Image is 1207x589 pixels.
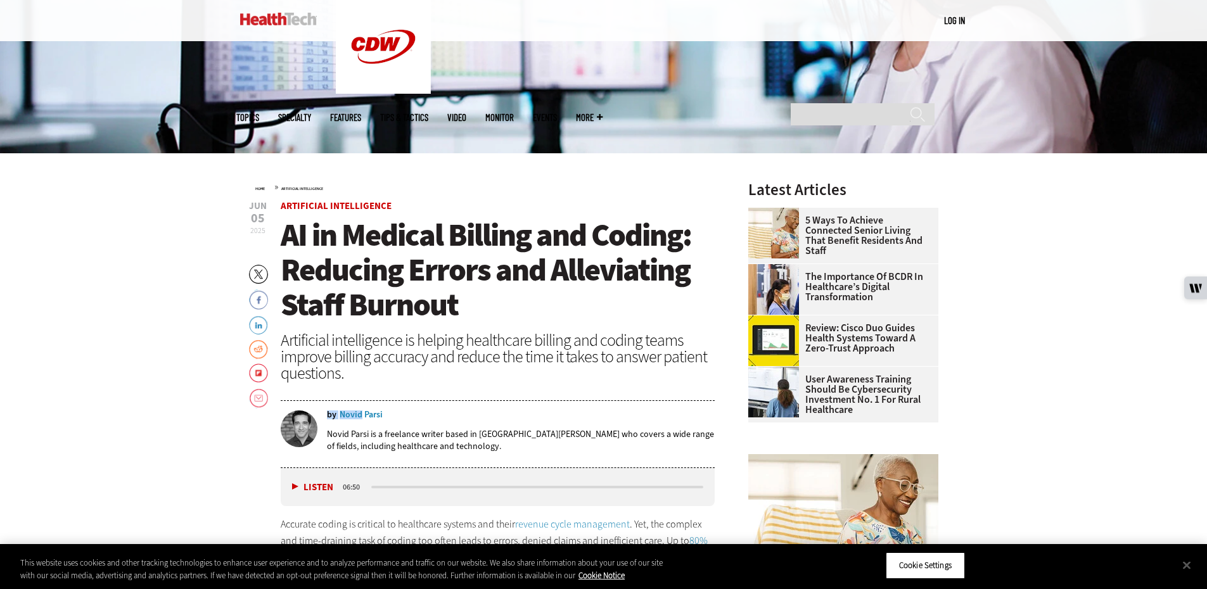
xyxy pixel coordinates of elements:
button: Cookie Settings [886,552,965,579]
a: Home [255,186,265,191]
span: More [576,113,603,122]
a: CDW [336,84,431,97]
img: Networking Solutions for Senior Living [748,208,799,258]
div: User menu [944,14,965,27]
a: Tips & Tactics [380,113,428,122]
button: Listen [292,483,333,492]
a: Artificial Intelligence [281,199,392,212]
a: Artificial Intelligence [281,186,323,191]
p: Novid Parsi is a freelance writer based in [GEOGRAPHIC_DATA][PERSON_NAME] who covers a wide range... [327,428,715,452]
a: More information about your privacy [578,570,625,581]
a: Doctors reviewing information boards [748,367,805,377]
div: Artificial intelligence is helping healthcare billing and coding teams improve billing accuracy a... [281,332,715,381]
a: Video [447,113,466,122]
img: Doctors reviewing tablet [748,264,799,315]
span: AI in Medical Billing and Coding: Reducing Errors and Alleviating Staff Burnout [281,214,691,326]
div: duration [341,481,369,493]
div: media player [281,468,715,506]
div: » [255,182,715,192]
a: Novid Parsi [340,410,383,419]
img: Novid Parsi [281,410,317,447]
span: Jun [249,201,267,211]
a: Features [330,113,361,122]
a: Cisco Duo [748,315,805,326]
a: Doctors reviewing tablet [748,264,805,274]
img: Cisco Duo [748,315,799,366]
a: User Awareness Training Should Be Cybersecurity Investment No. 1 for Rural Healthcare [748,374,931,415]
a: 5 Ways to Achieve Connected Senior Living That Benefit Residents and Staff [748,215,931,256]
a: revenue cycle management [515,517,630,531]
div: This website uses cookies and other tracking technologies to enhance user experience and to analy... [20,557,664,581]
a: Review: Cisco Duo Guides Health Systems Toward a Zero-Trust Approach [748,323,931,353]
a: Events [533,113,557,122]
span: 05 [249,212,267,225]
p: Accurate coding is critical to healthcare systems and their . Yet, the complex and time-draining ... [281,516,715,565]
span: Specialty [278,113,311,122]
span: by [327,410,336,419]
a: MonITor [485,113,514,122]
h3: Latest Articles [748,182,938,198]
a: The Importance of BCDR in Healthcare’s Digital Transformation [748,272,931,302]
img: Doctors reviewing information boards [748,367,799,417]
button: Close [1173,551,1201,579]
a: Networking Solutions for Senior Living [748,208,805,218]
img: Home [240,13,317,25]
span: Topics [236,113,259,122]
a: Log in [944,15,965,26]
span: 2025 [250,225,265,236]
